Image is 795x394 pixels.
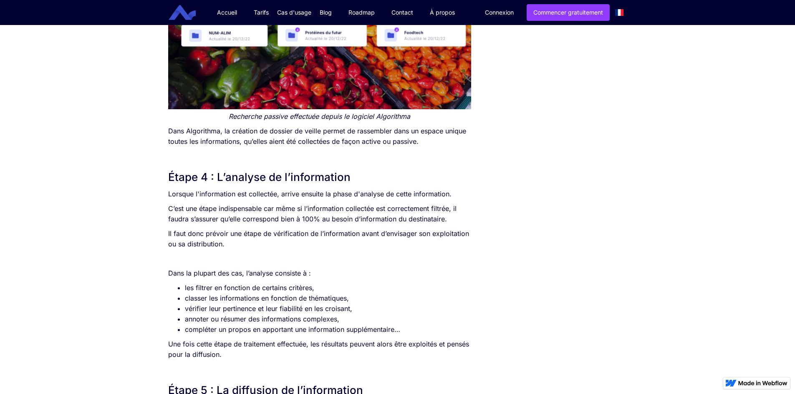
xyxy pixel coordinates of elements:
[185,293,472,304] li: classer les informations en fonction de thématiques,
[229,112,410,120] em: Recherche passive effectuée depuis le logiciel Algorithma
[185,304,472,314] li: vérifier leur pertinence et leur fiabilité en les croisant,
[168,268,472,279] p: Dans la plupart des cas, l’analyse consiste à :
[168,253,472,264] p: ‍
[738,381,787,386] img: Made in Webflow
[175,5,202,20] a: home
[479,5,520,20] a: Connexion
[185,283,472,293] li: les filtrer en fonction de certains critères,
[168,151,472,161] p: ‍
[168,189,472,199] p: Lorsque l'information est collectée, arrive ensuite la phase d'analyse de cette information.
[168,170,472,185] h2: Étape 4 : L’analyse de l’information
[168,203,472,224] p: C’est une étape indispensable car même si l’information collectée est correctement filtrée, il fa...
[185,314,472,324] li: annoter ou résumer des informations complexes,
[527,4,610,21] a: Commencer gratuitement
[168,364,472,374] p: ‍
[168,126,472,147] p: Dans Algorithma, la création de dossier de veille permet de rassembler dans un espace unique tout...
[168,339,472,360] p: Une fois cette étape de traitement effectuée, les résultats peuvent alors être exploités et pensé...
[168,228,472,249] p: Il faut donc prévoir une étape de vérification de l’information avant d’envisager son exploitatio...
[185,324,472,335] li: compléter un propos en apportant une information supplémentaire…
[277,8,311,17] div: Cas d'usage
